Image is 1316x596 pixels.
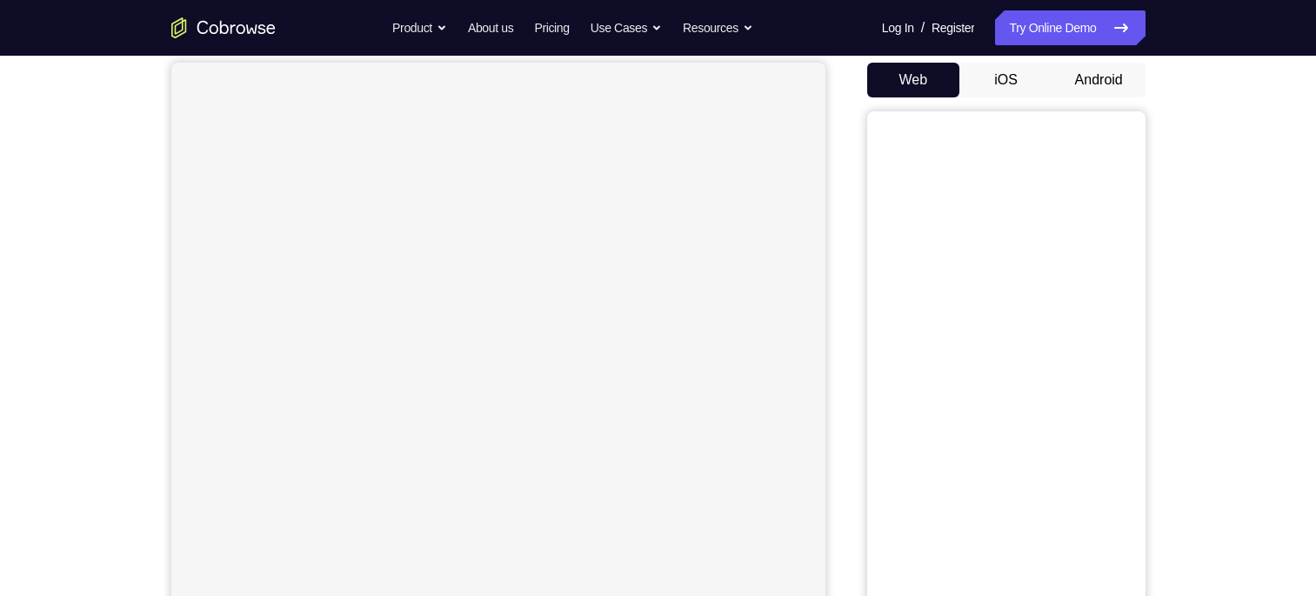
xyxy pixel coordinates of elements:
button: Product [392,10,447,45]
span: / [921,17,925,38]
button: Resources [683,10,753,45]
button: Use Cases [591,10,662,45]
a: Try Online Demo [995,10,1145,45]
a: Go to the home page [171,17,276,38]
a: Pricing [534,10,569,45]
button: Web [867,63,960,97]
a: Register [932,10,974,45]
button: Android [1052,63,1146,97]
button: iOS [959,63,1052,97]
a: About us [468,10,513,45]
a: Log In [882,10,914,45]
